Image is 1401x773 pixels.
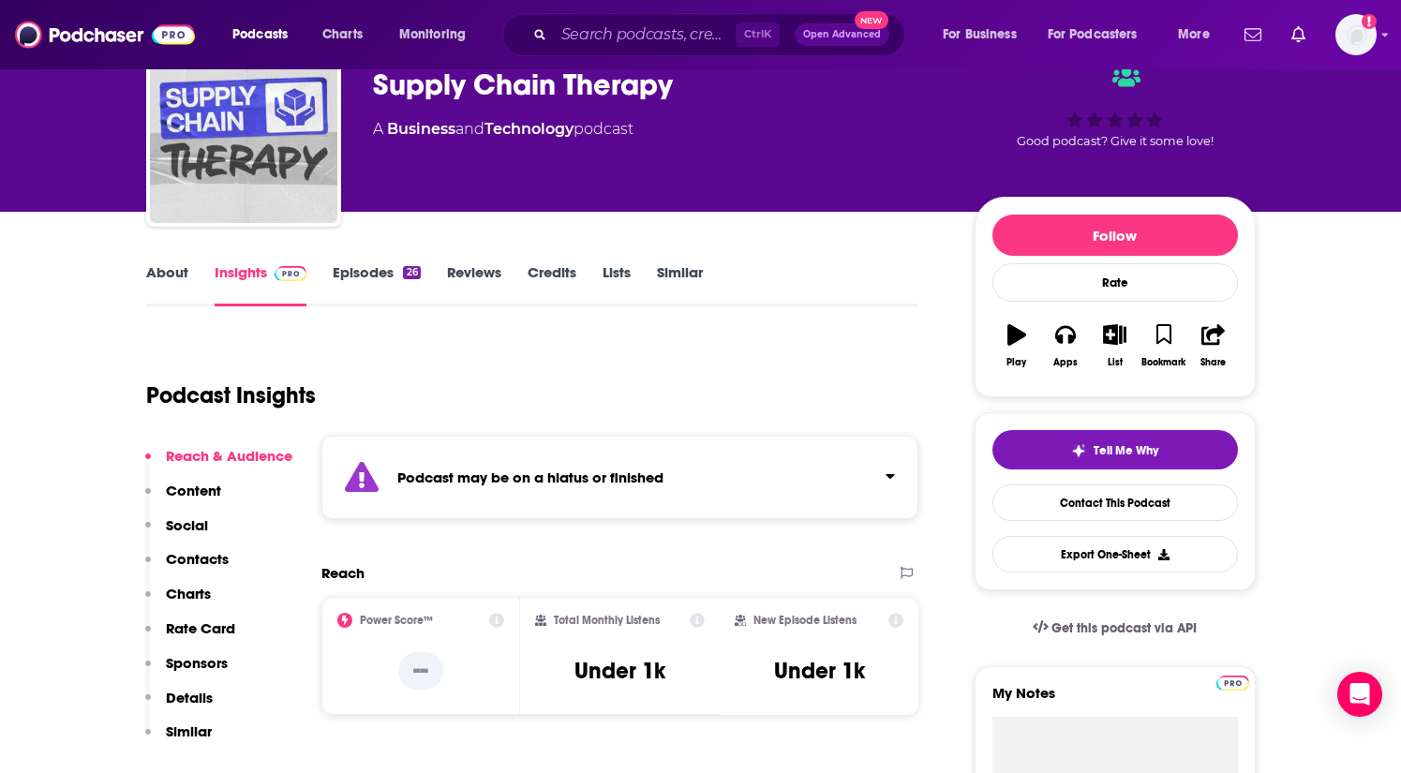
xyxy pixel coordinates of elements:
img: Podchaser Pro [1216,676,1249,691]
img: tell me why sparkle [1071,443,1086,458]
section: Click to expand status details [321,436,919,519]
p: Similar [166,722,212,740]
svg: Add a profile image [1362,14,1377,29]
button: Play [992,312,1041,379]
img: Supply Chain Therapy [150,36,337,223]
button: Rate Card [145,619,235,654]
p: Rate Card [166,619,235,637]
h3: Under 1k [574,657,665,685]
div: Good podcast? Give it some love! [975,49,1256,165]
p: -- [398,652,443,690]
button: Apps [1041,312,1090,379]
button: Contacts [145,550,229,585]
span: More [1178,22,1210,48]
button: Follow [992,215,1238,256]
button: open menu [1165,20,1233,50]
button: Content [145,482,221,516]
h2: Total Monthly Listens [554,614,660,627]
a: InsightsPodchaser Pro [215,263,307,306]
span: Tell Me Why [1094,443,1158,458]
span: Good podcast? Give it some love! [1017,134,1214,148]
span: Open Advanced [803,30,881,39]
input: Search podcasts, credits, & more... [554,20,736,50]
p: Details [166,689,213,706]
div: Search podcasts, credits, & more... [520,13,923,56]
p: Charts [166,585,211,602]
button: tell me why sparkleTell Me Why [992,430,1238,469]
img: Podchaser Pro [275,266,307,281]
a: Reviews [447,263,501,306]
button: List [1090,312,1139,379]
span: New [855,11,888,29]
h3: Under 1k [774,657,865,685]
a: Contact This Podcast [992,484,1238,521]
a: Similar [657,263,703,306]
a: Business [387,120,455,138]
a: Pro website [1216,673,1249,691]
div: Open Intercom Messenger [1337,672,1382,717]
button: open menu [386,20,490,50]
h2: Power Score™ [360,614,433,627]
button: Show profile menu [1335,14,1377,55]
p: Content [166,482,221,499]
div: List [1108,357,1123,368]
div: 26 [403,266,420,279]
a: Technology [484,120,574,138]
h2: New Episode Listens [753,614,857,627]
button: Details [145,689,213,723]
button: open menu [930,20,1040,50]
div: Play [1006,357,1026,368]
h1: Podcast Insights [146,381,316,409]
button: Share [1188,312,1237,379]
span: and [455,120,484,138]
a: Episodes26 [333,263,420,306]
span: Ctrl K [736,22,780,47]
strong: Podcast may be on a hiatus or finished [397,468,663,486]
button: Social [145,516,208,551]
a: Credits [528,263,576,306]
h2: Reach [321,564,365,582]
p: Reach & Audience [166,447,292,465]
a: Charts [310,20,374,50]
button: Open AdvancedNew [795,23,889,46]
img: Podchaser - Follow, Share and Rate Podcasts [15,17,195,52]
p: Contacts [166,550,229,568]
span: Get this podcast via API [1051,620,1197,636]
button: Sponsors [145,654,228,689]
button: Export One-Sheet [992,536,1238,572]
a: Lists [603,263,631,306]
button: Similar [145,722,212,757]
div: Bookmark [1141,357,1185,368]
a: Show notifications dropdown [1284,19,1313,51]
label: My Notes [992,684,1238,717]
button: Charts [145,585,211,619]
div: Share [1200,357,1226,368]
p: Social [166,516,208,534]
span: For Business [943,22,1017,48]
span: Monitoring [399,22,466,48]
button: open menu [1036,20,1165,50]
button: Bookmark [1140,312,1188,379]
button: open menu [219,20,312,50]
img: User Profile [1335,14,1377,55]
span: For Podcasters [1048,22,1138,48]
a: About [146,263,188,306]
a: Get this podcast via API [1018,605,1213,651]
button: Reach & Audience [145,447,292,482]
div: Apps [1053,357,1078,368]
span: Podcasts [232,22,288,48]
p: Sponsors [166,654,228,672]
span: Charts [322,22,363,48]
span: Logged in as BerkMarc [1335,14,1377,55]
div: Rate [992,263,1238,302]
div: A podcast [373,118,633,141]
a: Show notifications dropdown [1237,19,1269,51]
